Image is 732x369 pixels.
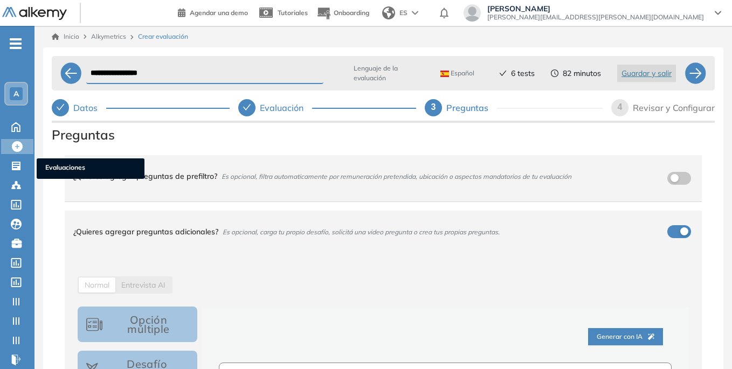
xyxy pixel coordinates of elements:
span: 4 [618,102,623,112]
div: Evaluación [238,99,416,116]
i: - [10,43,22,45]
span: Tutoriales [278,9,308,17]
div: ¿Quieres agregar preguntas de prefiltro?Es opcional, filtra automaticamente por remuneración pret... [65,155,702,201]
span: clock-circle [551,69,558,77]
span: [PERSON_NAME] [487,4,704,13]
img: ESP [440,71,449,77]
div: Widget de chat [678,317,732,369]
span: 3 [431,102,436,112]
span: Crear evaluación [138,32,188,41]
div: Revisar y Configurar [633,99,715,116]
span: [PERSON_NAME][EMAIL_ADDRESS][PERSON_NAME][DOMAIN_NAME] [487,13,704,22]
button: Onboarding [316,2,369,25]
span: Preguntas [52,125,715,144]
span: Es opcional, filtra automaticamente por remuneración pretendida, ubicación o aspectos mandatorios... [222,172,571,180]
span: AI [121,280,165,290]
span: 82 minutos [563,68,601,79]
button: Guardar y salir [617,65,676,82]
span: Guardar y salir [621,67,672,79]
span: ¿Quieres agregar preguntas de prefiltro? [73,171,217,181]
a: Agendar una demo [178,5,248,18]
img: world [382,6,395,19]
div: Datos [73,99,106,116]
span: Normal [85,280,109,290]
span: Evaluaciones [45,163,136,175]
div: ¿Quieres agregar preguntas adicionales?Es opcional, carga tu propio desafío, solicitá una video p... [65,211,702,253]
div: Datos [52,99,230,116]
span: check [56,103,65,112]
span: check [243,103,251,112]
span: Generar con IA [597,332,654,342]
img: arrow [412,11,418,15]
span: Es opcional, carga tu propio desafío, solicitá una video pregunta o crea tus propias preguntas. [223,228,500,236]
span: ES [399,8,408,18]
a: Inicio [52,32,79,41]
span: Onboarding [334,9,369,17]
span: Alkymetrics [91,32,126,40]
span: check [499,69,507,77]
span: Español [440,69,474,78]
button: Generar con IA [588,328,663,345]
div: 3Preguntas [425,99,603,116]
div: Evaluación [260,99,312,116]
img: Logo [2,7,67,20]
span: Lenguaje de la evaluación [354,64,425,83]
span: 6 tests [511,68,535,79]
button: Opción múltiple [78,307,197,342]
iframe: Chat Widget [678,317,732,369]
div: 4Revisar y Configurar [611,99,715,116]
div: Preguntas [446,99,497,116]
span: A [13,89,19,98]
span: Agendar una demo [190,9,248,17]
span: ¿Quieres agregar preguntas adicionales? [73,227,218,236]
